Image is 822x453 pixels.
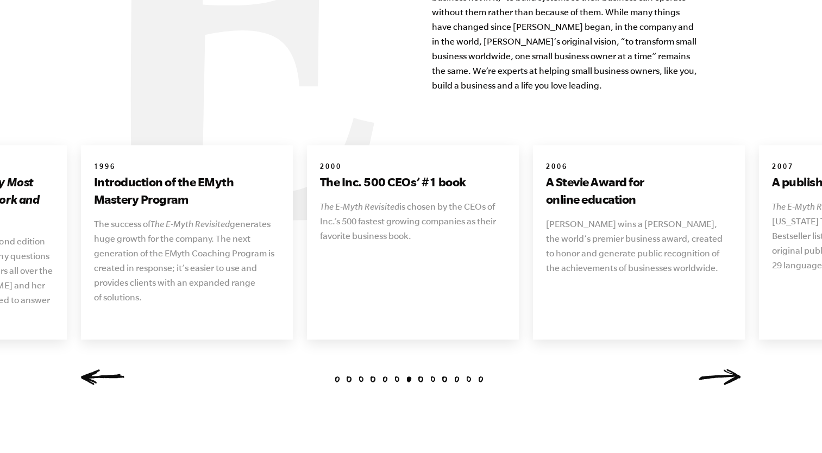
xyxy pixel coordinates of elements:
h6: 2000 [320,162,506,173]
h3: A Stevie Award for online education [546,173,732,208]
h6: 2006 [546,162,732,173]
a: Previous [81,369,124,385]
p: is chosen by the CEOs of Inc.’s 500 fastest growing companies as their favorite business book. [320,199,506,243]
h3: Introduction of the EMyth Mastery Program [94,173,280,208]
p: [PERSON_NAME] wins a [PERSON_NAME], the world’s premier business award, created to honor and gene... [546,217,732,275]
p: The success of generates huge growth for the company. The next generation of the EMyth Coaching P... [94,217,280,305]
iframe: Chat Widget [768,401,822,453]
i: The E-Myth Revisited [320,202,399,211]
i: The E-Myth Revisited [150,219,230,229]
h6: 1996 [94,162,280,173]
a: Next [698,369,742,385]
h3: The Inc. 500 CEOs’ #1 book [320,173,506,191]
